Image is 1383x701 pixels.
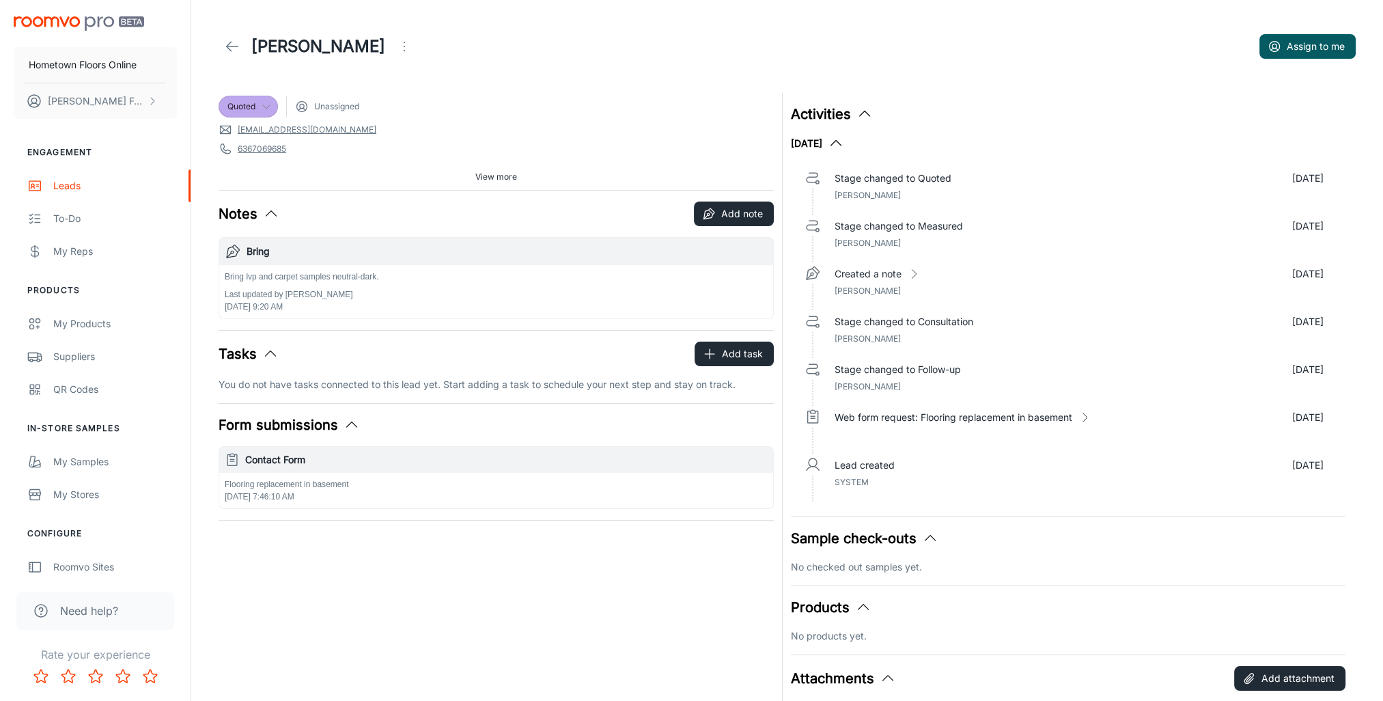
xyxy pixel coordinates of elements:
[835,410,1072,425] p: Web form request: Flooring replacement in basement
[219,238,773,318] button: BringBring lvp and carpet samples neutral-dark.Last updated by [PERSON_NAME][DATE] 9:20 AM
[835,314,973,329] p: Stage changed to Consultation
[1292,219,1324,234] p: [DATE]
[835,286,901,296] span: [PERSON_NAME]
[53,349,177,364] div: Suppliers
[835,171,951,186] p: Stage changed to Quoted
[82,663,109,690] button: Rate 3 star
[835,190,901,200] span: [PERSON_NAME]
[60,603,118,619] span: Need help?
[219,377,774,392] p: You do not have tasks connected to this lead yet. Start adding a task to schedule your next step ...
[251,34,385,59] h1: [PERSON_NAME]
[791,668,896,689] button: Attachments
[53,382,177,397] div: QR Codes
[1259,34,1356,59] button: Assign to me
[29,57,137,72] p: Hometown Floors Online
[219,447,773,508] button: Contact FormFlooring replacement in basement[DATE] 7:46:10 AM
[1292,410,1324,425] p: [DATE]
[48,94,144,109] p: [PERSON_NAME] Foulon
[219,415,360,435] button: Form submissions
[791,597,871,618] button: Products
[314,100,359,113] span: Unassigned
[11,646,180,663] p: Rate your experience
[245,452,768,467] h6: Contact Form
[791,629,1346,644] p: No products yet.
[27,663,55,690] button: Rate 1 star
[53,178,177,193] div: Leads
[695,342,774,366] button: Add task
[53,211,177,226] div: To-do
[835,266,902,281] p: Created a note
[53,316,177,331] div: My Products
[14,16,144,31] img: Roomvo PRO Beta
[835,219,963,234] p: Stage changed to Measured
[1292,458,1324,473] p: [DATE]
[53,244,177,259] div: My Reps
[14,47,177,83] button: Hometown Floors Online
[791,528,938,549] button: Sample check-outs
[835,238,901,248] span: [PERSON_NAME]
[225,271,378,283] p: Bring lvp and carpet samples neutral-dark.
[1292,362,1324,377] p: [DATE]
[225,288,378,301] p: Last updated by [PERSON_NAME]
[470,167,522,187] button: View more
[55,663,82,690] button: Rate 2 star
[227,100,255,113] span: Quoted
[53,454,177,469] div: My Samples
[835,333,901,344] span: [PERSON_NAME]
[219,344,279,364] button: Tasks
[225,301,378,313] p: [DATE] 9:20 AM
[791,135,844,152] button: [DATE]
[835,477,869,487] span: System
[53,560,177,575] div: Roomvo Sites
[694,202,774,226] button: Add note
[791,104,873,124] button: Activities
[14,83,177,119] button: [PERSON_NAME] Foulon
[225,492,294,501] span: [DATE] 7:46:10 AM
[109,663,137,690] button: Rate 4 star
[835,362,961,377] p: Stage changed to Follow-up
[238,143,286,155] a: 6367069685
[835,381,901,391] span: [PERSON_NAME]
[225,478,768,491] p: Flooring replacement in basement
[1292,314,1324,329] p: [DATE]
[791,560,1346,575] p: No checked out samples yet.
[475,171,517,183] span: View more
[1292,266,1324,281] p: [DATE]
[391,33,418,60] button: Open menu
[1292,171,1324,186] p: [DATE]
[1234,666,1345,691] button: Add attachment
[238,124,376,136] a: [EMAIL_ADDRESS][DOMAIN_NAME]
[137,663,164,690] button: Rate 5 star
[835,458,895,473] p: Lead created
[53,487,177,502] div: My Stores
[247,244,768,259] h6: Bring
[219,204,279,224] button: Notes
[219,96,278,118] div: Quoted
